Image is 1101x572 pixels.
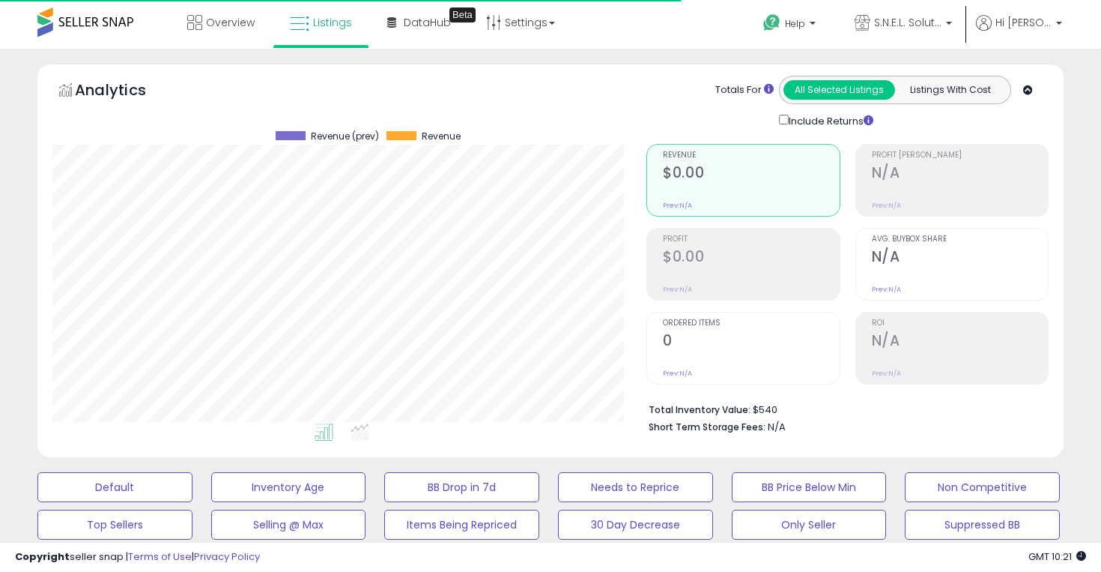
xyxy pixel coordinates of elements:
b: Short Term Storage Fees: [649,421,765,433]
div: seller snap | | [15,550,260,565]
div: Include Returns [768,112,891,129]
a: Hi [PERSON_NAME] [976,15,1062,49]
button: Top Sellers [37,510,192,540]
span: 2025-09-11 10:21 GMT [1028,550,1086,564]
span: ROI [872,319,1048,328]
button: Suppressed BB [905,510,1060,540]
span: Revenue (prev) [311,131,379,142]
button: Inventory Age [211,472,366,502]
span: DataHub [404,15,451,30]
button: Default [37,472,192,502]
i: Get Help [762,13,781,32]
h2: 0 [663,332,839,352]
h2: $0.00 [663,248,839,268]
span: Profit [663,235,839,244]
small: Prev: N/A [663,201,692,210]
button: Items Being Repriced [384,510,539,540]
li: $540 [649,400,1037,418]
b: Total Inventory Value: [649,403,750,416]
button: Only Seller [732,510,887,540]
span: Overview [206,15,255,30]
small: Prev: N/A [872,201,901,210]
h5: Analytics [75,79,175,104]
button: All Selected Listings [783,80,895,100]
div: Tooltip anchor [449,7,476,22]
span: Ordered Items [663,319,839,328]
a: Help [751,2,831,49]
small: Prev: N/A [872,285,901,294]
h2: N/A [872,332,1048,352]
a: Privacy Policy [194,550,260,564]
a: Terms of Use [128,550,192,564]
button: Needs to Reprice [558,472,713,502]
span: Avg. Buybox Share [872,235,1048,244]
button: Listings With Cost [894,80,1006,100]
button: 30 Day Decrease [558,510,713,540]
strong: Copyright [15,550,70,564]
small: Prev: N/A [663,369,692,378]
span: S.N.E.L. Solutions [874,15,941,30]
div: Totals For [715,83,774,97]
button: Selling @ Max [211,510,366,540]
span: Revenue [422,131,461,142]
span: Hi [PERSON_NAME] [995,15,1052,30]
button: BB Price Below Min [732,472,887,502]
span: Revenue [663,151,839,160]
span: Listings [313,15,352,30]
h2: $0.00 [663,164,839,184]
button: Non Competitive [905,472,1060,502]
small: Prev: N/A [663,285,692,294]
span: Profit [PERSON_NAME] [872,151,1048,160]
span: Help [785,17,805,30]
h2: N/A [872,248,1048,268]
button: BB Drop in 7d [384,472,539,502]
span: N/A [768,420,786,434]
h2: N/A [872,164,1048,184]
small: Prev: N/A [872,369,901,378]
